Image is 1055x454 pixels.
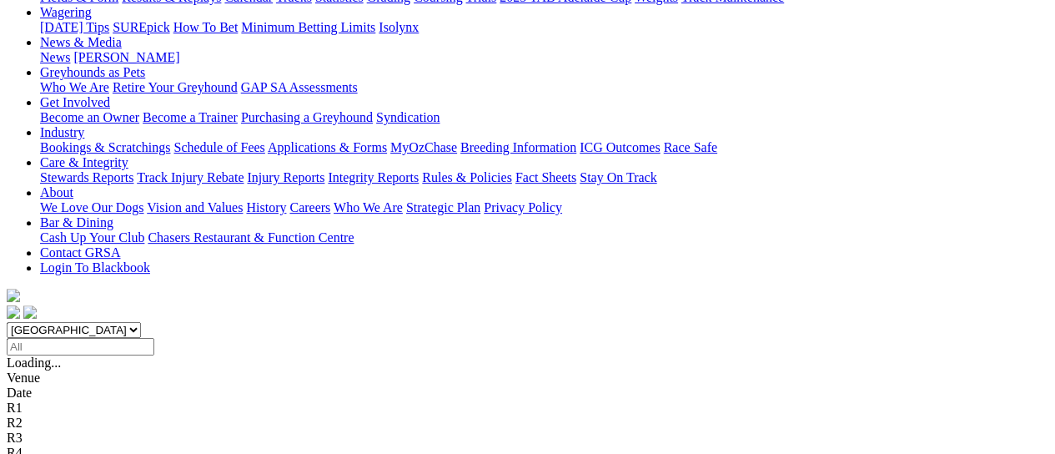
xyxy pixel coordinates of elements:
[40,230,1048,245] div: Bar & Dining
[422,170,512,184] a: Rules & Policies
[7,338,154,356] input: Select date
[40,110,1048,125] div: Get Involved
[137,170,244,184] a: Track Injury Rebate
[247,170,324,184] a: Injury Reports
[147,200,243,214] a: Vision and Values
[7,371,1048,386] div: Venue
[40,140,1048,155] div: Industry
[268,140,387,154] a: Applications & Forms
[379,20,419,34] a: Isolynx
[40,140,170,154] a: Bookings & Scratchings
[7,305,20,319] img: facebook.svg
[328,170,419,184] a: Integrity Reports
[173,140,264,154] a: Schedule of Fees
[40,95,110,109] a: Get Involved
[40,170,1048,185] div: Care & Integrity
[40,65,145,79] a: Greyhounds as Pets
[246,200,286,214] a: History
[40,5,92,19] a: Wagering
[40,50,1048,65] div: News & Media
[390,140,457,154] a: MyOzChase
[241,20,375,34] a: Minimum Betting Limits
[40,260,150,275] a: Login To Blackbook
[40,50,70,64] a: News
[7,431,1048,446] div: R3
[40,200,143,214] a: We Love Our Dogs
[40,215,113,230] a: Bar & Dining
[40,155,128,169] a: Care & Integrity
[40,245,120,260] a: Contact GRSA
[7,416,1048,431] div: R2
[289,200,330,214] a: Careers
[40,80,1048,95] div: Greyhounds as Pets
[143,110,238,124] a: Become a Trainer
[663,140,716,154] a: Race Safe
[148,230,354,245] a: Chasers Restaurant & Function Centre
[173,20,239,34] a: How To Bet
[7,289,20,302] img: logo-grsa-white.png
[580,170,656,184] a: Stay On Track
[40,125,84,139] a: Industry
[484,200,562,214] a: Privacy Policy
[406,200,480,214] a: Strategic Plan
[40,185,73,199] a: About
[73,50,179,64] a: [PERSON_NAME]
[7,401,1048,416] div: R1
[334,200,403,214] a: Who We Are
[580,140,660,154] a: ICG Outcomes
[40,110,139,124] a: Become an Owner
[40,80,109,94] a: Who We Are
[40,230,144,245] a: Cash Up Your Club
[7,386,1048,401] div: Date
[113,80,238,94] a: Retire Your Greyhound
[241,80,358,94] a: GAP SA Assessments
[40,20,1048,35] div: Wagering
[241,110,373,124] a: Purchasing a Greyhound
[113,20,169,34] a: SUREpick
[40,200,1048,215] div: About
[460,140,576,154] a: Breeding Information
[515,170,576,184] a: Fact Sheets
[40,35,122,49] a: News & Media
[40,20,109,34] a: [DATE] Tips
[40,170,133,184] a: Stewards Reports
[7,356,61,370] span: Loading...
[23,305,37,319] img: twitter.svg
[376,110,440,124] a: Syndication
